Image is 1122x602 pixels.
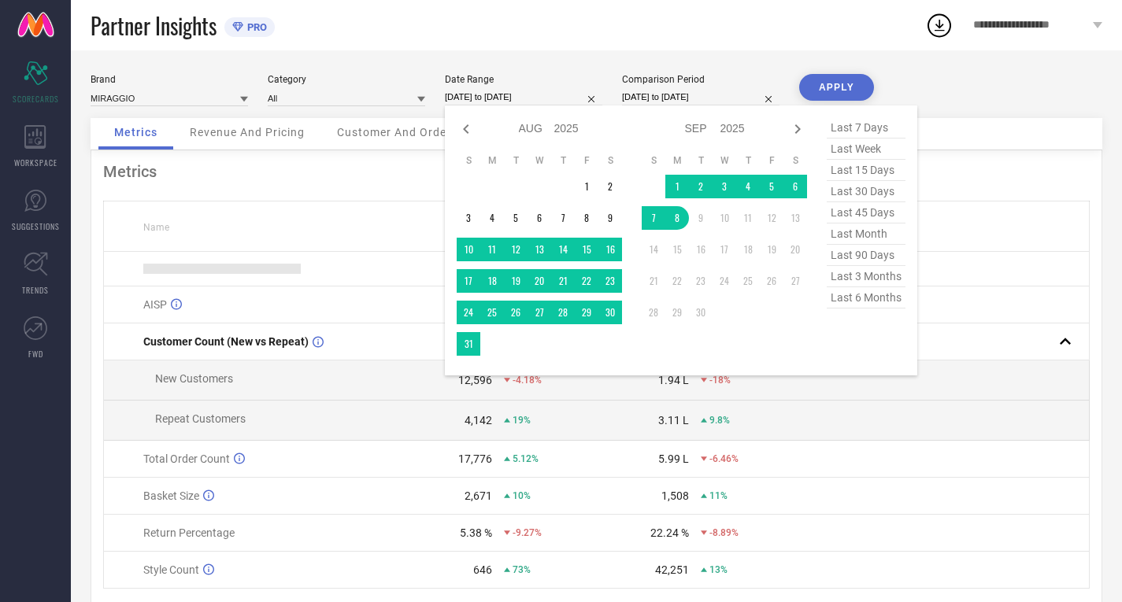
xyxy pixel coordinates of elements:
div: Next month [788,120,807,138]
td: Sun Aug 17 2025 [457,269,480,293]
span: PRO [243,21,267,33]
span: 19% [513,415,531,426]
td: Sun Aug 24 2025 [457,301,480,324]
th: Sunday [457,154,480,167]
span: last 6 months [827,287,905,308]
td: Wed Sep 10 2025 [713,206,736,230]
td: Sat Sep 27 2025 [783,269,807,293]
span: TRENDS [22,284,49,296]
div: Category [268,74,425,85]
div: 12,596 [458,374,492,386]
span: Partner Insights [91,9,217,42]
span: 13% [709,564,728,575]
td: Mon Aug 04 2025 [480,206,504,230]
span: -18% [709,375,731,386]
th: Monday [480,154,504,167]
td: Fri Sep 12 2025 [760,206,783,230]
th: Saturday [598,154,622,167]
td: Sat Aug 09 2025 [598,206,622,230]
td: Wed Aug 13 2025 [528,238,551,261]
td: Mon Sep 01 2025 [665,175,689,198]
td: Sun Sep 14 2025 [642,238,665,261]
div: Date Range [445,74,602,85]
span: WORKSPACE [14,157,57,168]
td: Fri Sep 19 2025 [760,238,783,261]
div: 1.94 L [658,374,689,386]
td: Mon Sep 29 2025 [665,301,689,324]
td: Tue Sep 30 2025 [689,301,713,324]
button: APPLY [799,74,874,101]
span: last week [827,138,905,160]
td: Thu Aug 28 2025 [551,301,575,324]
th: Monday [665,154,689,167]
span: Revenue And Pricing [190,126,305,138]
td: Wed Sep 03 2025 [713,175,736,198]
div: 646 [473,563,492,576]
span: Customer Count (New vs Repeat) [143,335,309,348]
td: Tue Aug 12 2025 [504,238,528,261]
span: Name [143,222,169,233]
td: Mon Sep 15 2025 [665,238,689,261]
td: Thu Sep 04 2025 [736,175,760,198]
input: Select date range [445,89,602,105]
span: last 7 days [827,117,905,138]
span: 10% [513,490,531,501]
span: Return Percentage [143,526,235,539]
td: Thu Aug 21 2025 [551,269,575,293]
td: Mon Aug 11 2025 [480,238,504,261]
td: Tue Aug 26 2025 [504,301,528,324]
th: Thursday [551,154,575,167]
td: Sat Aug 16 2025 [598,238,622,261]
span: -8.89% [709,527,739,538]
th: Sunday [642,154,665,167]
span: SCORECARDS [13,93,59,105]
td: Fri Aug 01 2025 [575,175,598,198]
span: last 30 days [827,181,905,202]
span: last 45 days [827,202,905,223]
div: 22.24 % [650,526,689,539]
td: Mon Aug 18 2025 [480,269,504,293]
div: Open download list [925,11,954,39]
td: Sat Aug 23 2025 [598,269,622,293]
span: 9.8% [709,415,730,426]
td: Tue Aug 05 2025 [504,206,528,230]
td: Fri Aug 08 2025 [575,206,598,230]
span: SUGGESTIONS [12,220,60,232]
th: Friday [760,154,783,167]
span: FWD [28,348,43,360]
td: Thu Sep 11 2025 [736,206,760,230]
span: Style Count [143,563,199,576]
td: Fri Sep 26 2025 [760,269,783,293]
th: Thursday [736,154,760,167]
span: last 15 days [827,160,905,181]
td: Wed Aug 06 2025 [528,206,551,230]
td: Sat Sep 06 2025 [783,175,807,198]
span: last 3 months [827,266,905,287]
td: Wed Sep 24 2025 [713,269,736,293]
span: last 90 days [827,245,905,266]
td: Tue Sep 23 2025 [689,269,713,293]
div: 2,671 [465,489,492,502]
td: Sat Sep 20 2025 [783,238,807,261]
span: Repeat Customers [155,412,246,425]
td: Thu Aug 07 2025 [551,206,575,230]
td: Tue Sep 16 2025 [689,238,713,261]
td: Fri Aug 15 2025 [575,238,598,261]
td: Wed Aug 20 2025 [528,269,551,293]
th: Wednesday [528,154,551,167]
td: Thu Sep 25 2025 [736,269,760,293]
td: Tue Aug 19 2025 [504,269,528,293]
td: Sat Aug 30 2025 [598,301,622,324]
td: Tue Sep 02 2025 [689,175,713,198]
td: Sun Sep 21 2025 [642,269,665,293]
td: Mon Sep 22 2025 [665,269,689,293]
th: Wednesday [713,154,736,167]
th: Saturday [783,154,807,167]
td: Thu Sep 18 2025 [736,238,760,261]
span: Total Order Count [143,452,230,465]
td: Wed Aug 27 2025 [528,301,551,324]
td: Fri Aug 29 2025 [575,301,598,324]
span: last month [827,223,905,245]
span: 5.12% [513,453,539,464]
input: Select comparison period [622,89,779,105]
